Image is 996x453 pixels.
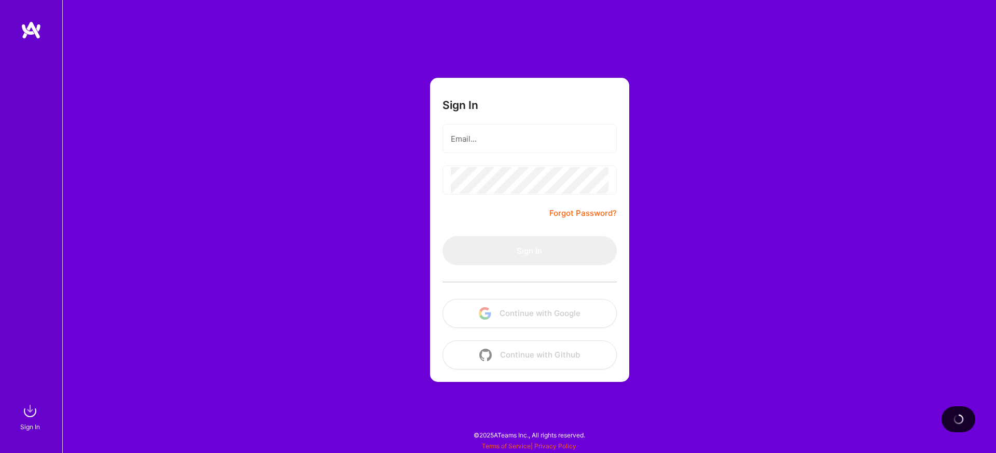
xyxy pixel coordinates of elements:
div: Sign In [20,421,40,432]
a: Privacy Policy [534,442,576,450]
a: Forgot Password? [549,207,617,219]
img: logo [21,21,41,39]
div: © 2025 ATeams Inc., All rights reserved. [62,422,996,448]
input: Email... [451,126,608,152]
a: Terms of Service [482,442,531,450]
span: | [482,442,576,450]
img: icon [479,307,491,320]
img: loading [953,414,964,424]
button: Continue with Google [442,299,617,328]
h3: Sign In [442,99,478,112]
a: sign inSign In [22,401,40,432]
button: Continue with Github [442,340,617,369]
img: icon [479,349,492,361]
img: sign in [20,401,40,421]
button: Sign In [442,236,617,265]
